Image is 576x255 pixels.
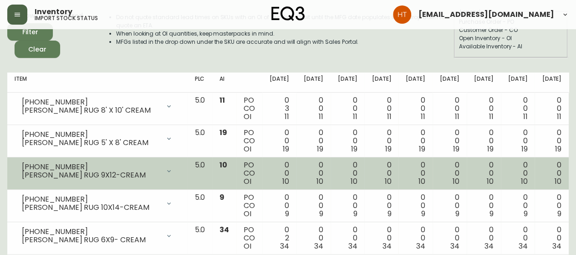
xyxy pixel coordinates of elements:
[212,73,236,93] th: AI
[35,16,98,21] h5: import stock status
[508,96,528,121] div: 0 0
[187,125,212,157] td: 5.0
[22,171,160,179] div: [PERSON_NAME] RUG 9X12-CREAM
[270,96,289,121] div: 0 3
[406,161,425,186] div: 0 0
[353,208,357,219] span: 9
[387,208,391,219] span: 9
[219,192,224,203] span: 9
[15,226,180,246] div: [PHONE_NUMBER][PERSON_NAME] RUG 6X9- CREAM
[455,208,459,219] span: 9
[244,176,251,187] span: OI
[387,111,391,122] span: 11
[244,129,255,153] div: PO CO
[22,130,160,139] div: [PHONE_NUMBER]
[22,139,160,147] div: [PERSON_NAME] RUG 5' X 8' CREAM
[467,73,501,93] th: [DATE]
[304,193,323,218] div: 0 0
[283,144,289,154] span: 19
[557,111,561,122] span: 11
[270,129,289,153] div: 0 0
[416,241,425,251] span: 34
[22,106,160,114] div: [PERSON_NAME] RUG 8' X 10' CREAM
[393,5,411,24] img: cadcaaaf975f2b29e0fd865e7cfaed0d
[353,111,357,122] span: 11
[372,96,391,121] div: 0 0
[542,96,561,121] div: 0 0
[455,111,459,122] span: 11
[22,163,160,171] div: [PHONE_NUMBER]
[270,161,289,186] div: 0 0
[15,96,180,116] div: [PHONE_NUMBER][PERSON_NAME] RUG 8' X 10' CREAM
[487,176,494,187] span: 10
[22,195,160,203] div: [PHONE_NUMBER]
[474,96,494,121] div: 0 0
[474,161,494,186] div: 0 0
[398,73,433,93] th: [DATE]
[542,226,561,250] div: 0 0
[421,111,425,122] span: 11
[296,73,331,93] th: [DATE]
[244,111,251,122] span: OI
[116,38,453,46] li: MFGs listed in the drop down under the SKU are accurate and will align with Sales Portal.
[364,73,398,93] th: [DATE]
[15,129,180,149] div: [PHONE_NUMBER][PERSON_NAME] RUG 5' X 8' CREAM
[282,176,289,187] span: 10
[418,176,425,187] span: 10
[520,176,527,187] span: 10
[508,129,528,153] div: 0 0
[304,226,323,250] div: 0 0
[406,193,425,218] div: 0 0
[219,127,227,138] span: 19
[382,241,391,251] span: 34
[474,129,494,153] div: 0 0
[459,42,563,51] div: Available Inventory - AI
[385,144,391,154] span: 19
[187,222,212,255] td: 5.0
[285,208,289,219] span: 9
[453,144,459,154] span: 19
[508,161,528,186] div: 0 0
[518,241,527,251] span: 34
[244,144,251,154] span: OI
[338,226,357,250] div: 0 0
[440,226,459,250] div: 0 0
[244,226,255,250] div: PO CO
[15,41,60,58] button: Clear
[187,73,212,93] th: PLC
[7,73,187,93] th: Item
[440,161,459,186] div: 0 0
[521,144,527,154] span: 19
[187,190,212,222] td: 5.0
[15,193,180,213] div: [PHONE_NUMBER][PERSON_NAME] RUG 10X14-CREAM
[453,176,459,187] span: 10
[421,208,425,219] span: 9
[280,241,289,251] span: 34
[351,176,357,187] span: 10
[406,129,425,153] div: 0 0
[116,30,453,38] li: When looking at OI quantities, keep masterpacks in mind.
[244,241,251,251] span: OI
[338,96,357,121] div: 0 0
[187,157,212,190] td: 5.0
[406,226,425,250] div: 0 0
[319,208,323,219] span: 9
[508,226,528,250] div: 0 0
[542,129,561,153] div: 0 0
[271,6,305,21] img: logo
[384,176,391,187] span: 10
[433,73,467,93] th: [DATE]
[187,93,212,125] td: 5.0
[22,44,53,55] span: Clear
[418,11,554,18] span: [EMAIL_ADDRESS][DOMAIN_NAME]
[270,226,289,250] div: 0 2
[450,241,459,251] span: 34
[372,226,391,250] div: 0 0
[270,193,289,218] div: 0 0
[314,241,323,251] span: 34
[244,96,255,121] div: PO CO
[7,23,53,41] button: Filter
[440,96,459,121] div: 0 0
[338,193,357,218] div: 0 0
[501,73,535,93] th: [DATE]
